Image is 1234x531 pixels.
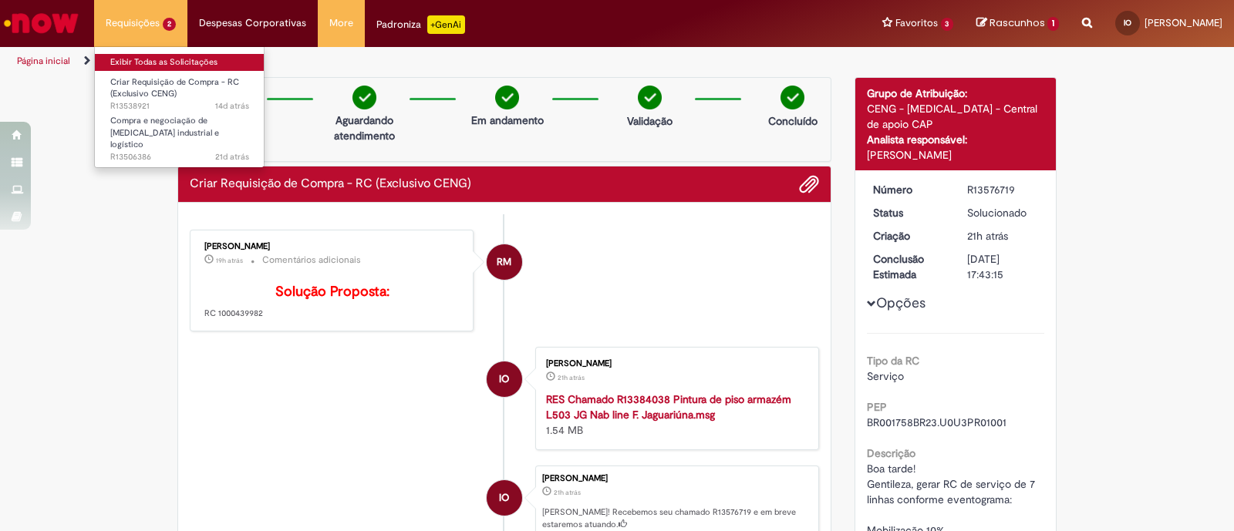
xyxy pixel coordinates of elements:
div: Grupo de Atribuição: [867,86,1045,101]
span: Requisições [106,15,160,31]
span: R13506386 [110,151,249,163]
span: IO [499,361,509,398]
span: Compra e negociação de [MEDICAL_DATA] industrial e logístico [110,115,219,150]
div: Padroniza [376,15,465,34]
div: 1.54 MB [546,392,803,438]
p: Validação [627,113,673,129]
div: Isadora de Oliveira [487,361,522,397]
time: 29/09/2025 15:18:41 [216,256,243,265]
span: 2 [163,18,176,31]
p: Em andamento [471,113,544,128]
b: Descrição [867,446,915,460]
ul: Trilhas de página [12,47,811,76]
span: 1 [1047,17,1059,31]
div: Raiane Martins [487,244,522,280]
span: Despesas Corporativas [199,15,306,31]
p: [PERSON_NAME]! Recebemos seu chamado R13576719 e em breve estaremos atuando. [542,506,811,530]
a: Aberto R13506386 : Compra e negociação de Capex industrial e logístico [95,113,265,146]
span: 21h atrás [967,229,1008,243]
time: 29/09/2025 12:52:31 [558,373,585,382]
span: Criar Requisição de Compra - RC (Exclusivo CENG) [110,76,239,100]
span: IO [499,479,509,516]
a: Rascunhos [976,16,1059,31]
div: Isadora de Oliveira [487,480,522,516]
div: [PERSON_NAME] [542,474,811,483]
img: check-circle-green.png [638,86,662,109]
span: R13538921 [110,100,249,113]
span: Serviço [867,369,904,383]
a: RES Chamado R13384038 Pintura de piso armazém L503 JG Nab line F. Jaguariúna.msg [546,392,791,422]
span: IO [1124,18,1131,28]
time: 09/09/2025 11:39:54 [215,151,249,163]
div: Solucionado [967,205,1039,220]
span: 21h atrás [554,488,581,497]
div: 29/09/2025 12:57:16 [967,228,1039,244]
div: Analista responsável: [867,132,1045,147]
span: 21h atrás [558,373,585,382]
small: Comentários adicionais [262,254,361,267]
div: [DATE] 17:43:15 [967,251,1039,282]
dt: Status [861,205,956,220]
a: Página inicial [17,55,70,67]
p: Aguardando atendimento [327,113,402,143]
h2: Criar Requisição de Compra - RC (Exclusivo CENG) Histórico de tíquete [190,177,471,191]
ul: Requisições [94,46,265,168]
p: RC 1000439982 [204,284,461,320]
a: Aberto R13538921 : Criar Requisição de Compra - RC (Exclusivo CENG) [95,74,265,107]
dt: Número [861,182,956,197]
time: 29/09/2025 12:57:16 [554,488,581,497]
a: Exibir Todas as Solicitações [95,54,265,71]
div: [PERSON_NAME] [867,147,1045,163]
time: 29/09/2025 12:57:16 [967,229,1008,243]
time: 16/09/2025 11:00:07 [215,100,249,112]
p: +GenAi [427,15,465,34]
button: Adicionar anexos [799,174,819,194]
div: [PERSON_NAME] [546,359,803,368]
span: More [329,15,353,31]
div: R13576719 [967,182,1039,197]
p: Concluído [768,113,818,129]
span: [PERSON_NAME] [1145,16,1222,29]
div: [PERSON_NAME] [204,242,461,251]
span: 3 [941,18,954,31]
span: RM [497,244,511,281]
b: Tipo da RC [867,354,919,368]
img: ServiceNow [2,8,81,39]
span: Rascunhos [990,15,1045,30]
span: Favoritos [895,15,938,31]
img: check-circle-green.png [781,86,804,109]
dt: Criação [861,228,956,244]
div: CENG - [MEDICAL_DATA] - Central de apoio CAP [867,101,1045,132]
b: PEP [867,400,887,414]
img: check-circle-green.png [352,86,376,109]
img: check-circle-green.png [495,86,519,109]
span: 21d atrás [215,151,249,163]
span: 19h atrás [216,256,243,265]
span: 14d atrás [215,100,249,112]
span: BR001758BR23.U0U3PR01001 [867,415,1006,429]
b: Solução Proposta: [275,283,389,301]
dt: Conclusão Estimada [861,251,956,282]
